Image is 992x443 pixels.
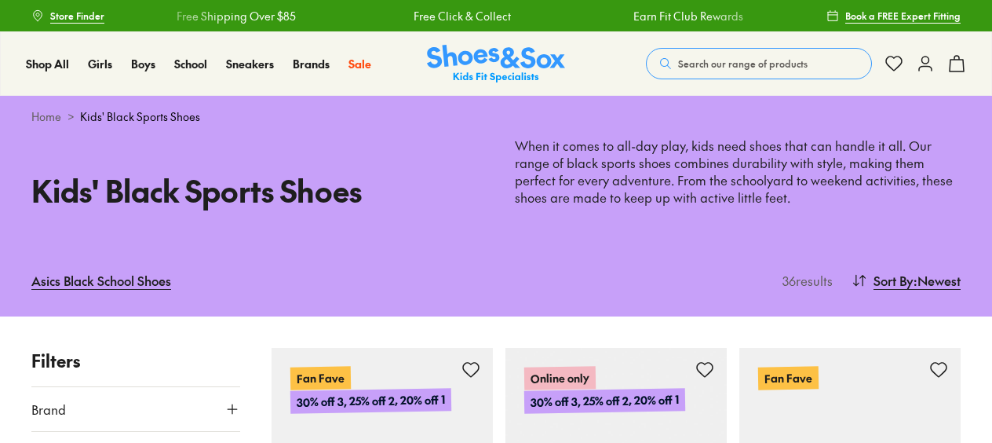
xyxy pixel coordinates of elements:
p: Filters [31,348,240,374]
h1: Kids' Black Sports Shoes [31,168,477,213]
span: Brand [31,400,66,419]
button: Brand [31,387,240,431]
div: > [31,108,961,125]
span: Boys [131,56,155,71]
a: School [174,56,207,72]
a: Free Click & Collect [414,8,511,24]
a: Sale [348,56,371,72]
a: Earn Fit Club Rewards [633,8,743,24]
a: Sneakers [226,56,274,72]
span: Kids' Black Sports Shoes [80,108,200,125]
span: : Newest [914,271,961,290]
span: Sort By [873,271,914,290]
button: Search our range of products [646,48,872,79]
span: Shop All [26,56,69,71]
span: Sale [348,56,371,71]
span: Store Finder [50,9,104,23]
button: Sort By:Newest [852,263,961,298]
img: SNS_Logo_Responsive.svg [427,45,565,83]
p: 36 results [776,271,833,290]
p: 30% off 3, 25% off 2, 20% off 1 [290,388,451,414]
span: Sneakers [226,56,274,71]
a: Free Shipping Over $85 [177,8,296,24]
a: Store Finder [31,2,104,30]
span: Book a FREE Expert Fitting [845,9,961,23]
a: Book a FREE Expert Fitting [826,2,961,30]
span: Girls [88,56,112,71]
p: 30% off 3, 25% off 2, 20% off 1 [524,388,685,414]
a: Shoes & Sox [427,45,565,83]
span: School [174,56,207,71]
p: Fan Fave [290,366,351,390]
a: Brands [293,56,330,72]
span: Search our range of products [678,57,808,71]
p: When it comes to all-day play, kids need shoes that can handle it all. Our range of black sports ... [515,137,961,207]
a: Asics Black School Shoes [31,263,171,298]
span: Brands [293,56,330,71]
a: Boys [131,56,155,72]
a: Shop All [26,56,69,72]
p: Fan Fave [758,366,819,390]
a: Home [31,108,61,125]
p: Online only [524,366,596,390]
a: Girls [88,56,112,72]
